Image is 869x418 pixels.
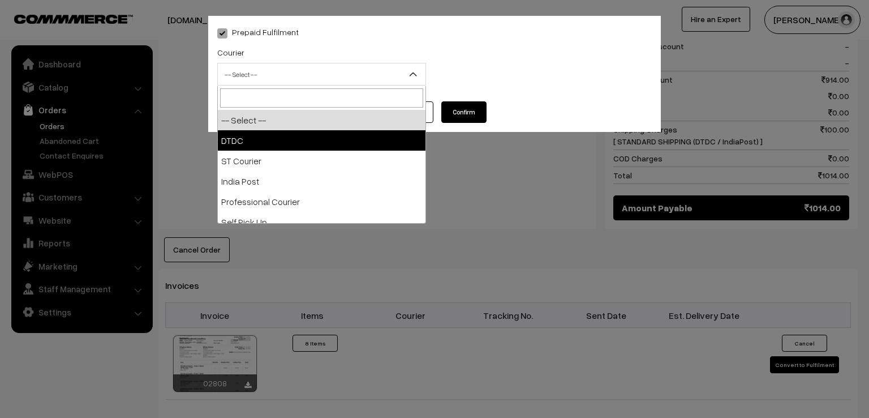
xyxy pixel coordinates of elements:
[218,65,425,84] span: -- Select --
[217,63,426,86] span: -- Select --
[441,101,487,123] button: Confirm
[217,46,244,58] label: Courier
[218,110,425,130] li: -- Select --
[218,191,425,212] li: Professional Courier
[217,26,299,38] label: Prepaid Fulfilment
[218,212,425,232] li: Self Pick Up
[218,151,425,171] li: ST Courier
[218,130,425,151] li: DTDC
[218,171,425,191] li: India Post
